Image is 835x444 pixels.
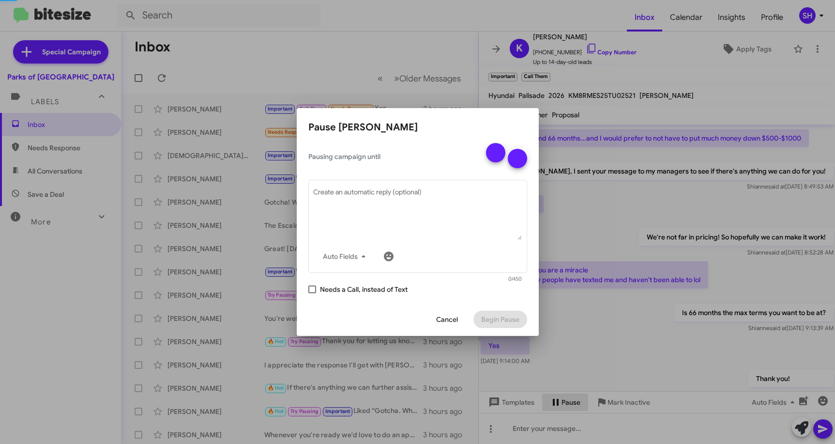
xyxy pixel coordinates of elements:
[473,311,527,328] button: Begin Pause
[508,276,522,282] mat-hint: 0/450
[436,311,458,328] span: Cancel
[481,311,519,328] span: Begin Pause
[315,248,377,265] button: Auto Fields
[320,284,408,295] span: Needs a Call, instead of Text
[308,152,478,161] span: Pausing campaign until
[308,120,527,135] h2: Pause [PERSON_NAME]
[428,311,466,328] button: Cancel
[323,248,369,265] span: Auto Fields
